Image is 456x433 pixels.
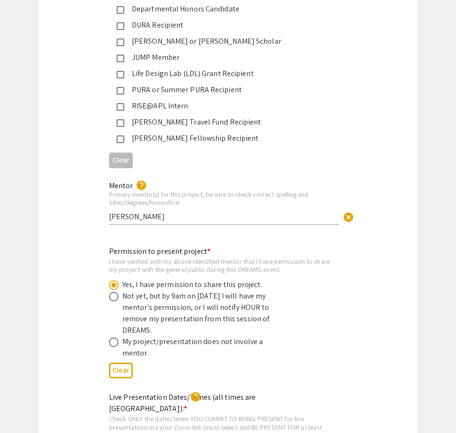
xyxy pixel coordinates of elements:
div: My project/presentation does not involve a mentor. [122,336,289,359]
div: PURA or Summer PURA Recipient [124,84,324,96]
button: Clear [109,363,133,378]
mat-label: Permission to present project [109,246,210,256]
div: DURA Recipient [124,19,324,31]
mat-label: Live Presentation Dates/Times (all times are [GEOGRAPHIC_DATA]): [109,392,256,414]
button: Clear [109,153,133,168]
iframe: Chat [7,390,40,426]
div: [PERSON_NAME] or [PERSON_NAME] Scholar [124,36,324,47]
input: Type Here [109,212,339,221]
div: Yes, I have permission to share this project. [122,279,262,290]
mat-icon: help [136,180,147,191]
div: RISE@APL Intern [124,100,324,112]
div: JUMP Member [124,52,324,63]
div: Life Design Lab (LDL) Grant Recipient [124,68,324,79]
div: I have verified with my above identified mentor that I have permission to share my project with t... [109,257,332,274]
mat-label: Mentor [109,181,133,191]
mat-icon: help [190,391,201,403]
div: Not yet, but by 9am on [DATE] I will have my mentor's permission, or I will notify HOUR to remove... [122,290,289,336]
div: [PERSON_NAME] Fellowship Recipient [124,133,324,144]
span: cancel [343,212,354,223]
div: Primary mentor(s) for this project; be sure to check correct spelling and titles/degrees/honorifics! [109,190,339,207]
button: Clear [339,207,358,226]
div: Departmental Honors Candidate [124,3,324,15]
div: [PERSON_NAME] Travel Fund Recipient [124,116,324,128]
